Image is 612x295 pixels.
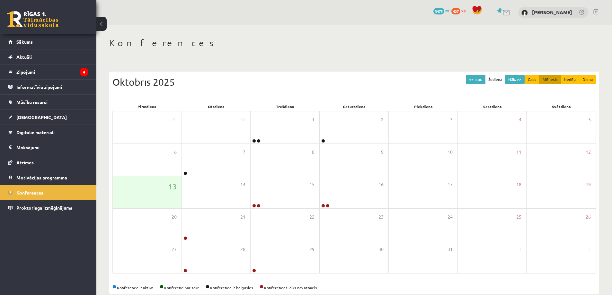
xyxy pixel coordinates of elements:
button: Nāk. >> [505,75,525,84]
span: 31 [448,246,453,253]
a: 3475 mP [433,8,450,13]
a: [PERSON_NAME] [532,9,572,15]
span: 12 [586,149,591,156]
span: 2 [588,246,591,253]
span: 10 [448,149,453,156]
span: 2 [381,116,384,123]
span: 19 [586,181,591,188]
span: 6 [174,149,177,156]
a: [DEMOGRAPHIC_DATA] [8,110,88,125]
i: 4 [80,68,88,76]
span: 30 [240,116,245,123]
span: 21 [240,213,245,221]
span: [DEMOGRAPHIC_DATA] [16,114,67,120]
div: Piekdiena [389,102,458,111]
span: 13 [168,181,177,192]
div: Ceturtdiena [320,102,389,111]
span: 24 [448,213,453,221]
div: Oktobris 2025 [112,75,596,89]
button: Diena [579,75,596,84]
span: Aktuāli [16,54,32,60]
a: Maksājumi [8,140,88,155]
span: 5 [588,116,591,123]
span: 20 [172,213,177,221]
span: 25 [516,213,521,221]
a: Atzīmes [8,155,88,170]
span: 1 [312,116,315,123]
span: 22 [309,213,315,221]
span: 29 [172,116,177,123]
span: Motivācijas programma [16,175,67,180]
span: Atzīmes [16,160,34,165]
span: 27 [172,246,177,253]
a: Proktoringa izmēģinājums [8,200,88,215]
span: 15 [309,181,315,188]
button: Nedēļa [561,75,580,84]
div: Pirmdiena [112,102,182,111]
a: Digitālie materiāli [8,125,88,140]
img: Kristaps Dāvis Gailītis [521,10,528,16]
span: 26 [586,213,591,221]
span: 3475 [433,8,444,14]
span: 16 [378,181,384,188]
span: 7 [243,149,245,156]
button: Mēnesis [539,75,561,84]
span: Sākums [16,39,33,45]
a: Aktuāli [8,49,88,64]
span: 1 [519,246,521,253]
span: mP [445,8,450,13]
span: 29 [309,246,315,253]
span: Konferences [16,190,43,195]
a: Motivācijas programma [8,170,88,185]
span: Proktoringa izmēģinājums [16,205,72,211]
span: 23 [378,213,384,221]
span: xp [461,8,466,13]
button: Gads [525,75,540,84]
h1: Konferences [109,38,599,48]
div: Svētdiena [527,102,596,111]
a: Konferences [8,185,88,200]
div: Trešdiena [251,102,320,111]
button: Šodiena [485,75,505,84]
span: Mācību resursi [16,99,48,105]
span: 427 [451,8,460,14]
legend: Maksājumi [16,140,88,155]
a: Sākums [8,34,88,49]
button: << Iepr. [466,75,485,84]
span: 4 [519,116,521,123]
div: Otrdiena [182,102,251,111]
legend: Informatīvie ziņojumi [16,80,88,94]
a: Informatīvie ziņojumi [8,80,88,94]
span: 3 [450,116,453,123]
div: Sestdiena [458,102,527,111]
a: 427 xp [451,8,469,13]
span: 8 [312,149,315,156]
legend: Ziņojumi [16,65,88,79]
a: Ziņojumi4 [8,65,88,79]
a: Rīgas 1. Tālmācības vidusskola [7,11,58,27]
span: 18 [516,181,521,188]
span: 28 [240,246,245,253]
span: 9 [381,149,384,156]
span: 17 [448,181,453,188]
a: Mācību resursi [8,95,88,109]
div: Konference ir aktīva Konferenci var sākt Konference ir beigusies Konferences laiks nav atnācis [112,285,596,291]
span: 14 [240,181,245,188]
span: 30 [378,246,384,253]
span: Digitālie materiāli [16,129,55,135]
span: 11 [516,149,521,156]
